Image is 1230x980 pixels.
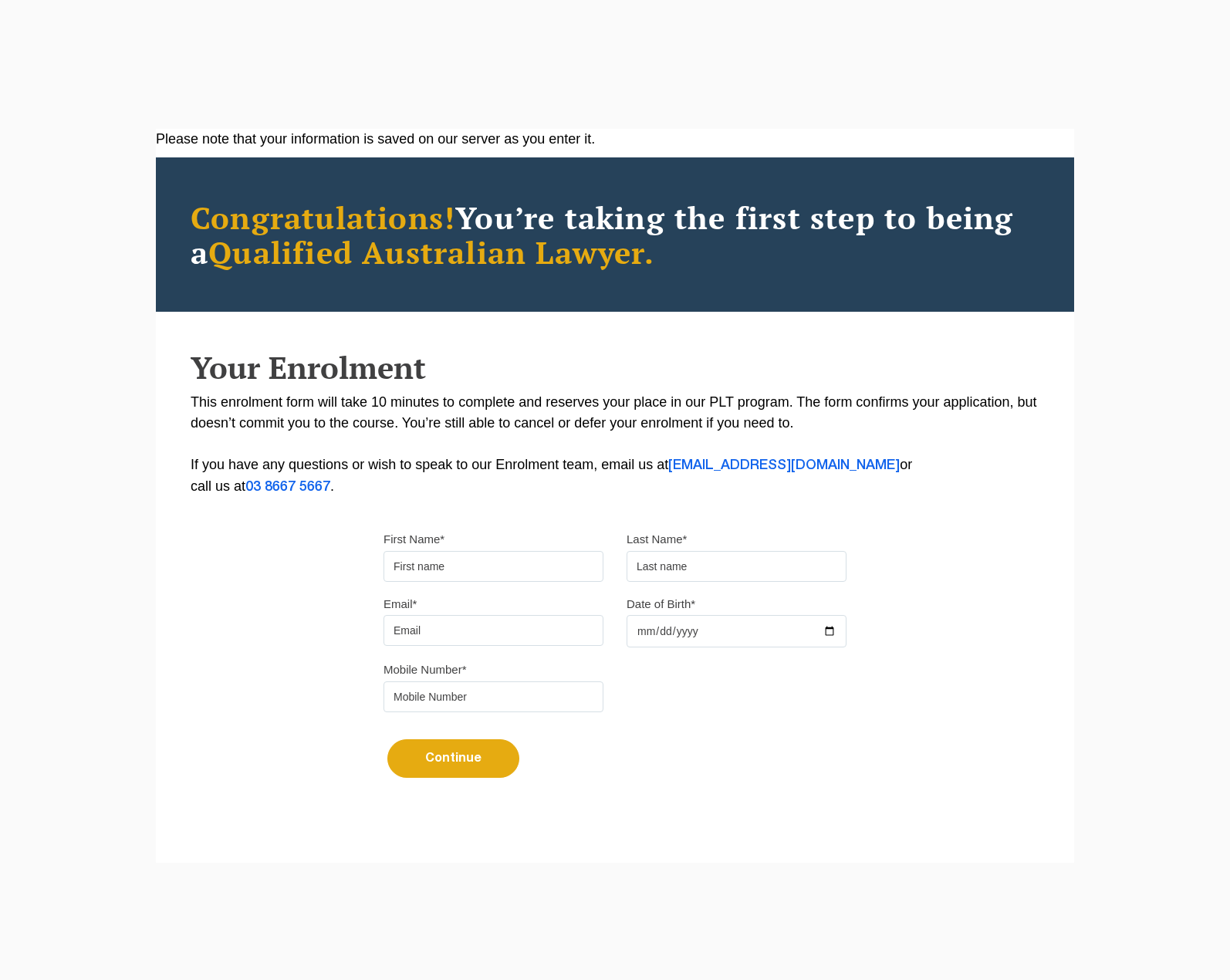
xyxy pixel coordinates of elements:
[384,662,467,678] label: Mobile Number*
[384,681,603,712] input: Mobile Number
[384,551,603,582] input: First name
[384,615,603,646] input: Email
[208,231,654,272] span: Qualified Australian Lawyer.
[191,197,455,238] span: Congratulations!
[191,200,1039,269] h2: You’re taking the first step to being a
[156,129,1074,150] div: Please note that your information is saved on our server as you enter it.
[387,739,519,778] button: Continue
[627,532,687,547] label: Last Name*
[384,532,444,547] label: First Name*
[668,459,900,471] a: [EMAIL_ADDRESS][DOMAIN_NAME]
[191,350,1039,384] h2: Your Enrolment
[245,481,330,493] a: 03 8667 5667
[384,596,417,612] label: Email*
[191,392,1039,498] p: This enrolment form will take 10 minutes to complete and reserves your place in our PLT program. ...
[627,596,695,612] label: Date of Birth*
[627,551,846,582] input: Last name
